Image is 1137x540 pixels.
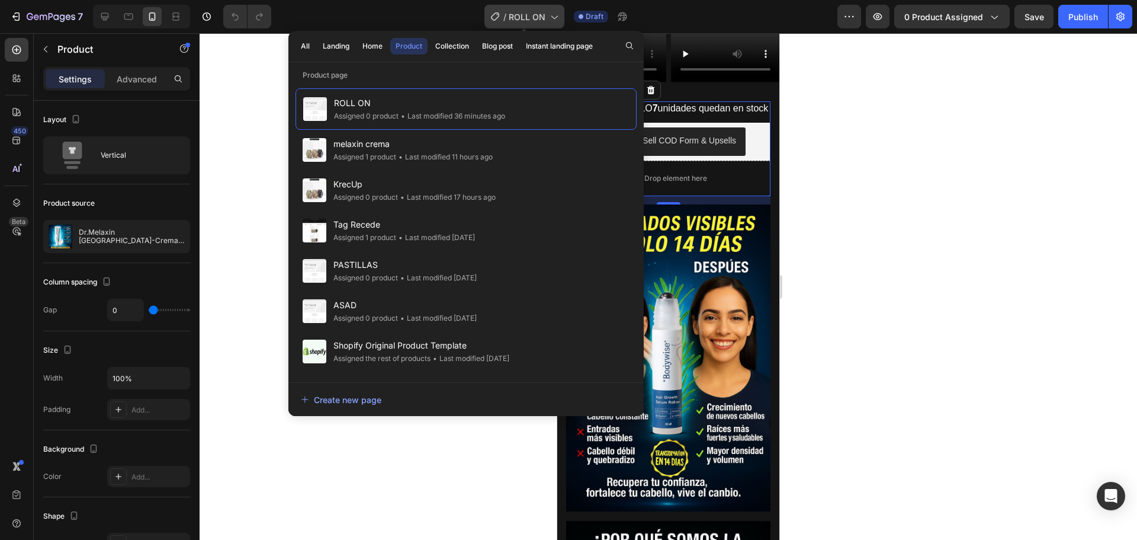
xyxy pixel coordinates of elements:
[398,191,496,203] div: Last modified 17 hours ago
[43,112,83,128] div: Layout
[401,111,405,120] span: •
[396,151,493,163] div: Last modified 11 hours ago
[400,314,404,322] span: •
[430,38,474,55] button: Collection
[435,41,469,52] div: Collection
[399,110,505,122] div: Last modified 36 minutes ago
[24,52,55,62] div: Product
[333,218,475,232] span: Tag Recede
[323,41,349,52] div: Landing
[43,274,114,290] div: Column spacing
[477,38,518,55] button: Blog post
[117,73,157,85] p: Advanced
[333,137,493,151] span: melaxin crema
[301,394,381,406] div: Create new page
[34,94,188,123] button: EasySell COD Form & Upsells
[894,5,1010,28] button: 0 product assigned
[43,305,57,315] div: Gap
[1058,5,1108,28] button: Publish
[557,33,779,540] iframe: Design area
[333,298,477,312] span: ASAD
[131,472,187,483] div: Add...
[9,217,28,226] div: Beta
[18,70,69,80] span: ATENCIÓN:
[390,38,428,55] button: Product
[43,442,101,458] div: Background
[296,38,315,55] button: All
[334,96,505,110] span: ROLL ON
[333,232,396,244] div: Assigned 1 product
[586,11,603,22] span: Draft
[59,73,92,85] p: Settings
[301,41,310,52] div: All
[131,405,187,416] div: Add...
[79,228,185,245] p: Dr.Melaxin [GEOGRAPHIC_DATA]-Crema 30ml
[317,38,355,55] button: Landing
[1014,5,1054,28] button: Save
[526,41,593,52] div: Instant landing page
[101,142,173,169] div: Vertical
[396,41,422,52] div: Product
[333,258,477,272] span: PASTILLAS
[57,42,158,56] p: Product
[333,191,398,203] div: Assigned 0 product
[5,5,88,28] button: 7
[95,70,101,80] span: 7
[67,101,179,114] div: EasySell COD Form & Upsells
[223,5,271,28] div: Undo/Redo
[11,126,28,136] div: 450
[333,312,398,324] div: Assigned 0 product
[1097,482,1125,510] div: Open Intercom Messenger
[509,11,545,23] span: ROLL ON
[49,225,72,248] img: product feature img
[1024,12,1044,22] span: Save
[904,11,983,23] span: 0 product assigned
[433,354,437,363] span: •
[288,69,644,81] p: Product page
[400,193,404,202] span: •
[400,273,404,282] span: •
[300,388,632,411] button: Create new page
[78,9,83,24] p: 7
[87,140,150,150] div: Drop element here
[108,299,143,321] input: Auto
[431,353,509,365] div: Last modified [DATE]
[333,272,398,284] div: Assigned 0 product
[333,338,509,353] span: Shopify Original Product Template
[43,373,63,384] div: Width
[9,68,213,82] p: SOLO unidades quedan en stock
[43,404,70,415] div: Padding
[334,110,399,122] div: Assigned 0 product
[362,41,383,52] div: Home
[43,471,62,482] div: Color
[399,152,403,161] span: •
[482,41,513,52] div: Blog post
[398,312,477,324] div: Last modified [DATE]
[43,198,95,209] div: Product source
[43,509,81,525] div: Shape
[396,232,475,244] div: Last modified [DATE]
[503,11,506,23] span: /
[108,368,189,389] input: Auto
[1068,11,1098,23] div: Publish
[333,177,496,191] span: KrecUp
[333,151,396,163] div: Assigned 1 product
[521,38,598,55] button: Instant landing page
[333,353,431,365] div: Assigned the rest of products
[399,233,403,242] span: •
[357,38,388,55] button: Home
[43,343,75,359] div: Size
[398,272,477,284] div: Last modified [DATE]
